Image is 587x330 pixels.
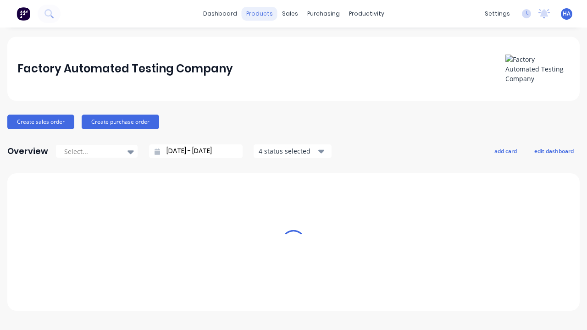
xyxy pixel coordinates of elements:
[488,145,523,157] button: add card
[344,7,389,21] div: productivity
[480,7,515,21] div: settings
[303,7,344,21] div: purchasing
[242,7,277,21] div: products
[199,7,242,21] a: dashboard
[528,145,580,157] button: edit dashboard
[505,55,570,83] img: Factory Automated Testing Company
[82,115,159,129] button: Create purchase order
[17,60,233,78] div: Factory Automated Testing Company
[7,115,74,129] button: Create sales order
[17,7,30,21] img: Factory
[563,10,570,18] span: HA
[254,144,332,158] button: 4 status selected
[7,142,48,160] div: Overview
[259,146,316,156] div: 4 status selected
[277,7,303,21] div: sales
